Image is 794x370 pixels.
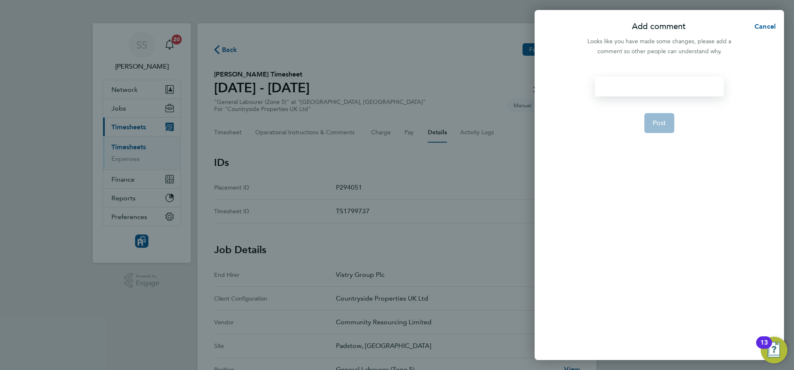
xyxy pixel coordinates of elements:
[760,343,768,353] div: 13
[583,37,736,57] div: Looks like you have made some changes, please add a comment so other people can understand why.
[761,337,787,363] button: Open Resource Center, 13 new notifications
[741,18,784,35] button: Cancel
[752,22,776,30] span: Cancel
[632,21,686,32] p: Add comment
